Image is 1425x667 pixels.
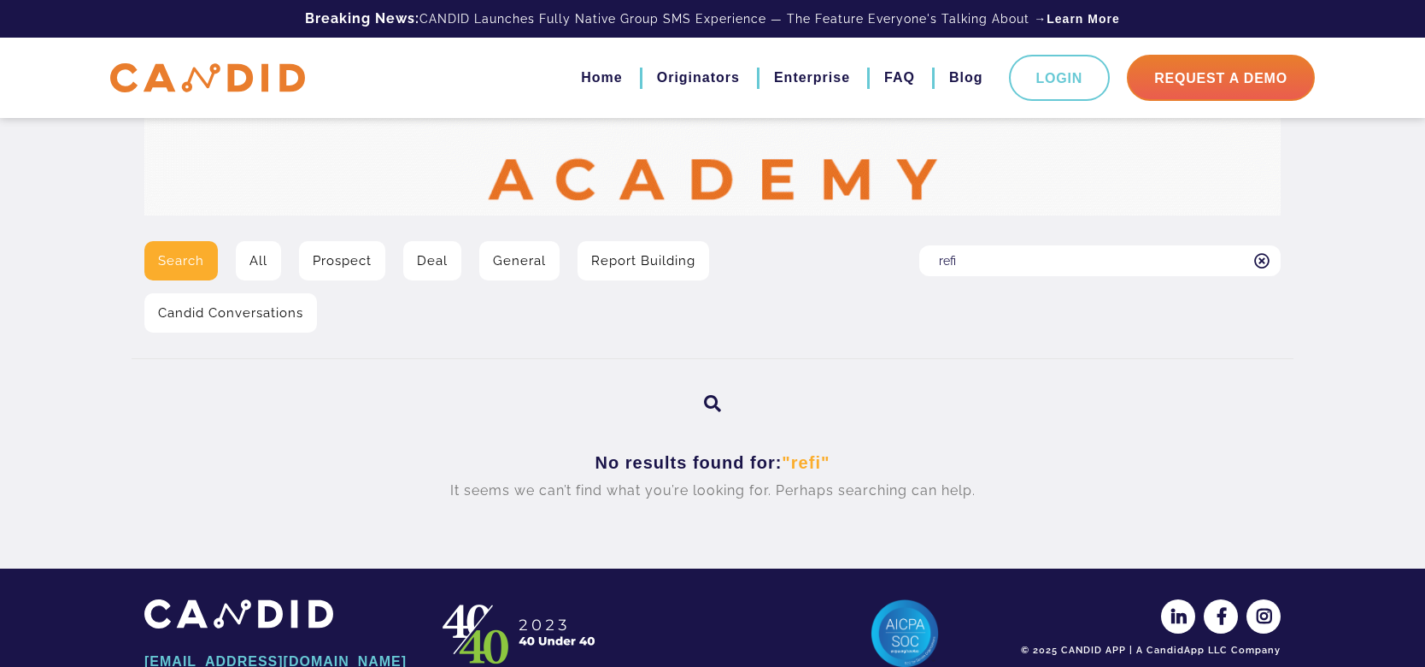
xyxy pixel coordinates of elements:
img: CANDID APP [110,63,305,93]
b: Breaking News: [305,10,419,27]
a: Enterprise [774,63,850,92]
a: Request A Demo [1127,55,1315,101]
a: Candid Conversations [144,293,317,333]
div: © 2025 CANDID APP | A CandidApp LLC Company [1016,644,1281,658]
p: It seems we can’t find what you’re looking for. Perhaps searching can help. [157,476,1268,505]
a: FAQ [884,63,915,92]
a: Home [581,63,622,92]
a: Prospect [299,241,385,280]
span: "refi" [782,453,830,472]
a: Report Building [578,241,709,280]
a: Learn More [1047,10,1119,27]
a: Deal [403,241,461,280]
a: Blog [949,63,983,92]
a: General [479,241,560,280]
a: Originators [657,63,740,92]
a: Login [1009,55,1111,101]
a: All [236,241,281,280]
h3: No results found for: [157,452,1268,474]
img: CANDID APP [144,599,333,628]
